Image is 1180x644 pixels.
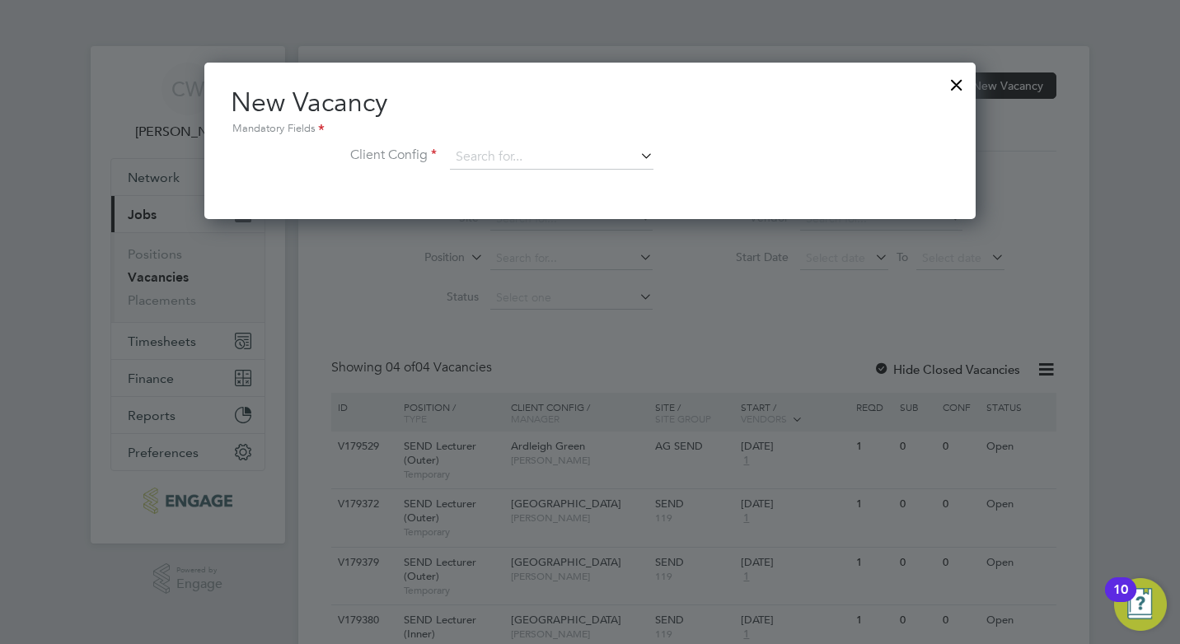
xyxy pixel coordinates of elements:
div: 10 [1113,590,1128,611]
div: Mandatory Fields [231,120,949,138]
label: Client Config [231,147,437,164]
button: Open Resource Center, 10 new notifications [1114,578,1167,631]
input: Search for... [450,145,653,170]
h2: New Vacancy [231,86,949,138]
